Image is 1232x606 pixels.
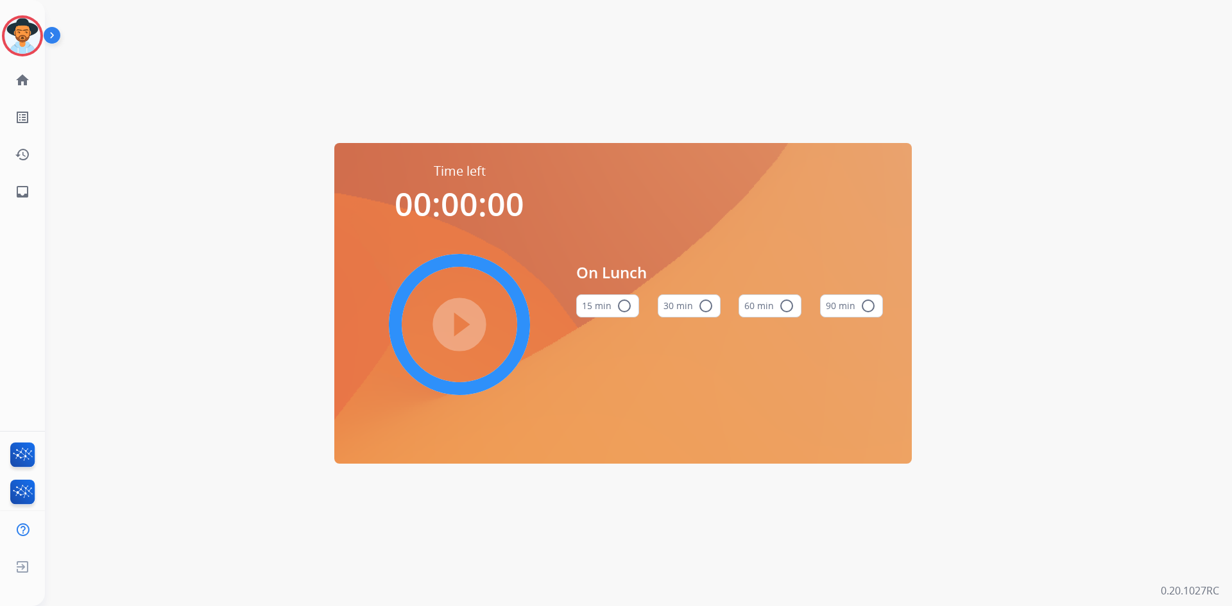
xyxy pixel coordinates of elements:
[15,184,30,199] mat-icon: inbox
[779,298,794,314] mat-icon: radio_button_unchecked
[820,294,883,317] button: 90 min
[15,72,30,88] mat-icon: home
[658,294,721,317] button: 30 min
[576,261,883,284] span: On Lunch
[15,110,30,125] mat-icon: list_alt
[617,298,632,314] mat-icon: radio_button_unchecked
[739,294,801,317] button: 60 min
[434,162,486,180] span: Time left
[4,18,40,54] img: avatar
[698,298,714,314] mat-icon: radio_button_unchecked
[395,182,524,226] span: 00:00:00
[1161,583,1219,598] p: 0.20.1027RC
[15,147,30,162] mat-icon: history
[860,298,876,314] mat-icon: radio_button_unchecked
[576,294,639,317] button: 15 min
